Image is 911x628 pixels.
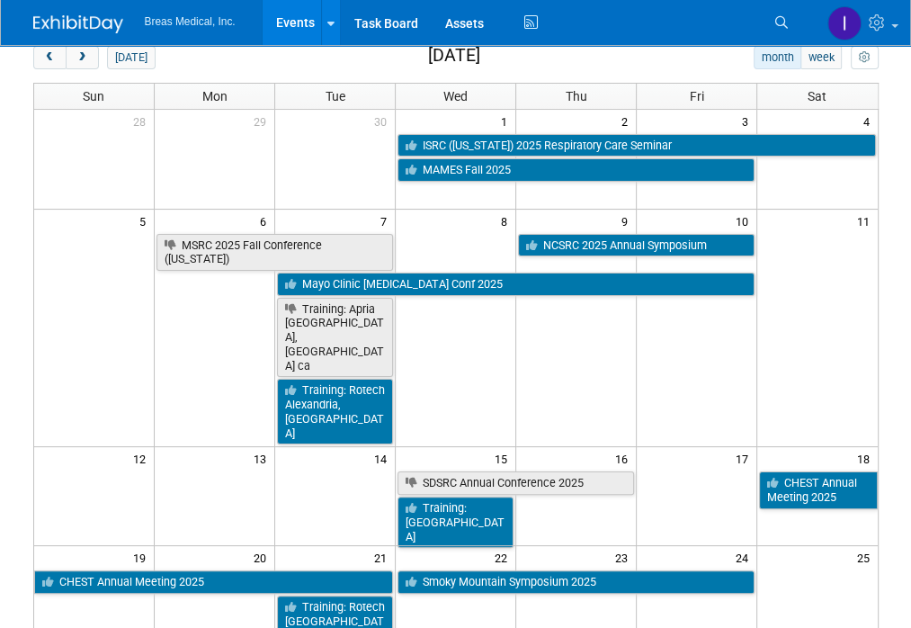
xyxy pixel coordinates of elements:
[145,15,236,28] span: Breas Medical, Inc.
[759,471,878,508] a: CHEST Annual Meeting 2025
[620,210,636,232] span: 9
[277,273,755,296] a: Mayo Clinic [MEDICAL_DATA] Conf 2025
[397,158,755,182] a: MAMES Fall 2025
[499,110,515,132] span: 1
[862,110,878,132] span: 4
[138,210,154,232] span: 5
[34,570,394,594] a: CHEST Annual Meeting 2025
[379,210,395,232] span: 7
[131,546,154,569] span: 19
[734,447,756,470] span: 17
[252,110,274,132] span: 29
[131,110,154,132] span: 28
[855,210,878,232] span: 11
[734,210,756,232] span: 10
[499,210,515,232] span: 8
[131,447,154,470] span: 12
[33,15,123,33] img: ExhibitDay
[397,134,876,157] a: ISRC ([US_STATE]) 2025 Respiratory Care Seminar
[518,234,755,257] a: NCSRC 2025 Annual Symposium
[855,546,878,569] span: 25
[252,447,274,470] span: 13
[620,110,636,132] span: 2
[740,110,756,132] span: 3
[397,471,634,495] a: SDSRC Annual Conference 2025
[754,46,801,69] button: month
[258,210,274,232] span: 6
[202,89,228,103] span: Mon
[107,46,155,69] button: [DATE]
[326,89,345,103] span: Tue
[397,497,514,548] a: Training: [GEOGRAPHIC_DATA]
[613,546,636,569] span: 23
[428,46,480,66] h2: [DATE]
[372,546,395,569] span: 21
[859,52,871,64] i: Personalize Calendar
[252,546,274,569] span: 20
[397,570,755,594] a: Smoky Mountain Symposium 2025
[827,6,862,40] img: Inga Dolezar
[690,89,704,103] span: Fri
[372,110,395,132] span: 30
[808,89,826,103] span: Sat
[851,46,878,69] button: myCustomButton
[613,447,636,470] span: 16
[800,46,842,69] button: week
[66,46,99,69] button: next
[734,546,756,569] span: 24
[83,89,104,103] span: Sun
[493,546,515,569] span: 22
[566,89,587,103] span: Thu
[277,298,393,378] a: Training: Apria [GEOGRAPHIC_DATA], [GEOGRAPHIC_DATA] ca
[156,234,393,271] a: MSRC 2025 Fall Conference ([US_STATE])
[33,46,67,69] button: prev
[493,447,515,470] span: 15
[277,379,393,444] a: Training: Rotech Alexandria, [GEOGRAPHIC_DATA]
[372,447,395,470] span: 14
[855,447,878,470] span: 18
[443,89,468,103] span: Wed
